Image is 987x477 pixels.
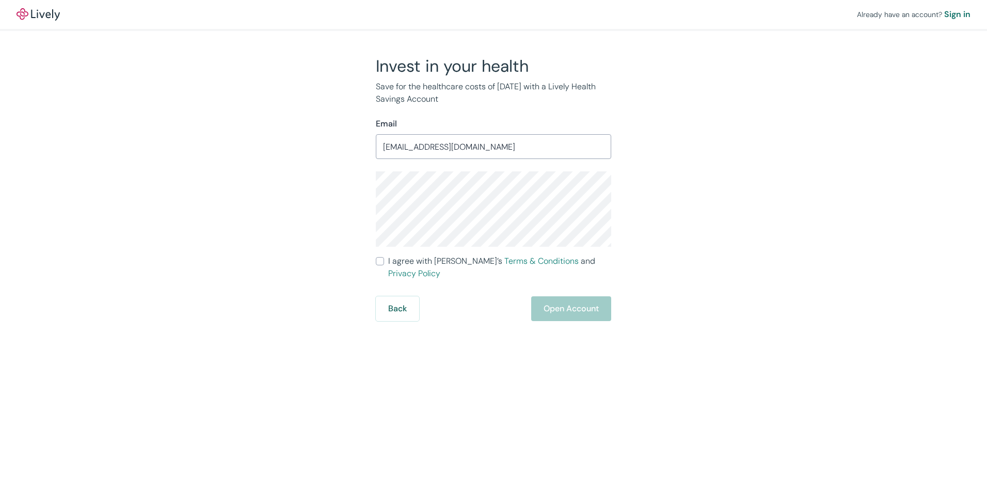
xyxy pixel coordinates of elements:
[376,296,419,321] button: Back
[944,8,970,21] a: Sign in
[376,118,397,130] label: Email
[857,8,970,21] div: Already have an account?
[388,268,440,279] a: Privacy Policy
[17,8,60,21] a: LivelyLively
[504,256,579,266] a: Terms & Conditions
[17,8,60,21] img: Lively
[376,81,611,105] p: Save for the healthcare costs of [DATE] with a Lively Health Savings Account
[388,255,611,280] span: I agree with [PERSON_NAME]’s and
[376,56,611,76] h2: Invest in your health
